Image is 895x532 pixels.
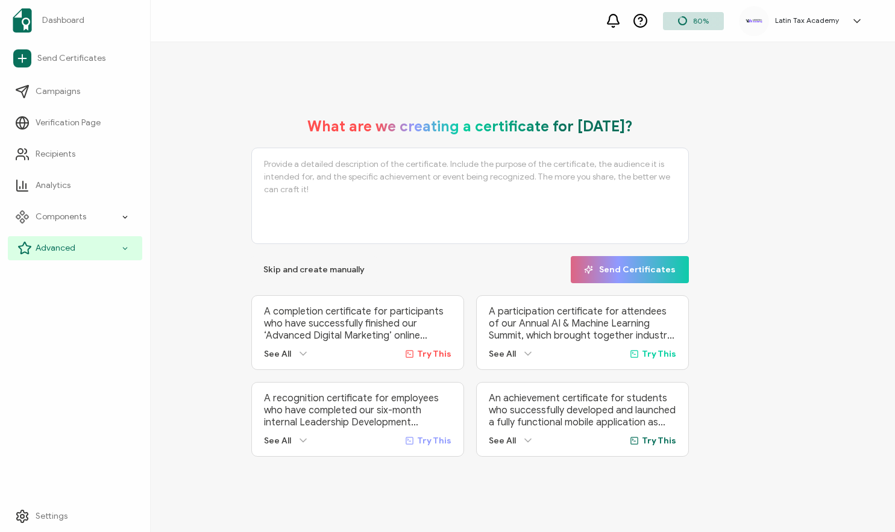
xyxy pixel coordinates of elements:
[489,305,676,342] p: A participation certificate for attendees of our Annual AI & Machine Learning Summit, which broug...
[42,14,84,27] span: Dashboard
[36,117,101,129] span: Verification Page
[264,392,451,428] p: A recognition certificate for employees who have completed our six-month internal Leadership Deve...
[8,4,142,37] a: Dashboard
[36,86,80,98] span: Campaigns
[36,242,75,254] span: Advanced
[417,436,451,446] span: Try This
[642,436,676,446] span: Try This
[745,18,763,24] img: 94c1d8b1-6358-4297-843f-64831e6c94cb.png
[36,180,71,192] span: Analytics
[13,8,32,33] img: sertifier-logomark-colored.svg
[36,510,68,522] span: Settings
[37,52,105,64] span: Send Certificates
[8,45,142,72] a: Send Certificates
[688,396,895,532] iframe: Chat Widget
[775,16,839,25] h5: Latin Tax Academy
[489,349,516,359] span: See All
[263,266,365,274] span: Skip and create manually
[36,211,86,223] span: Components
[693,16,709,25] span: 80%
[8,504,142,528] a: Settings
[417,349,451,359] span: Try This
[8,111,142,135] a: Verification Page
[489,436,516,446] span: See All
[8,174,142,198] a: Analytics
[264,305,451,342] p: A completion certificate for participants who have successfully finished our ‘Advanced Digital Ma...
[251,256,377,283] button: Skip and create manually
[489,392,676,428] p: An achievement certificate for students who successfully developed and launched a fully functiona...
[584,265,676,274] span: Send Certificates
[8,142,142,166] a: Recipients
[36,148,75,160] span: Recipients
[571,256,689,283] button: Send Certificates
[8,80,142,104] a: Campaigns
[264,436,291,446] span: See All
[264,349,291,359] span: See All
[307,117,633,136] h1: What are we creating a certificate for [DATE]?
[642,349,676,359] span: Try This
